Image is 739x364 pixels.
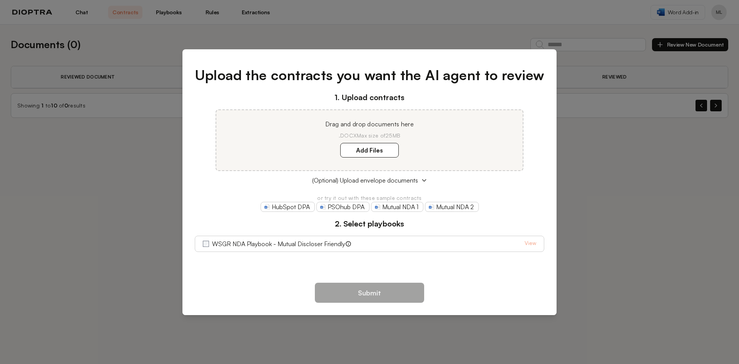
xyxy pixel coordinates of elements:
[195,194,545,202] p: or try it out with these sample contracts
[261,202,315,212] a: HubSpot DPA
[195,176,545,185] button: (Optional) Upload envelope documents
[226,119,513,129] p: Drag and drop documents here
[425,202,479,212] a: Mutual NDA 2
[212,239,345,248] label: WSGR NDA Playbook - Mutual Discloser Friendly
[195,92,545,103] h3: 1. Upload contracts
[312,176,418,185] span: (Optional) Upload envelope documents
[226,132,513,139] p: .DOCX Max size of 25MB
[525,239,536,248] a: View
[340,143,399,158] label: Add Files
[371,202,423,212] a: Mutual NDA 1
[195,218,545,230] h3: 2. Select playbooks
[315,283,424,303] button: Submit
[316,202,369,212] a: PSOhub DPA
[195,65,545,86] h1: Upload the contracts you want the AI agent to review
